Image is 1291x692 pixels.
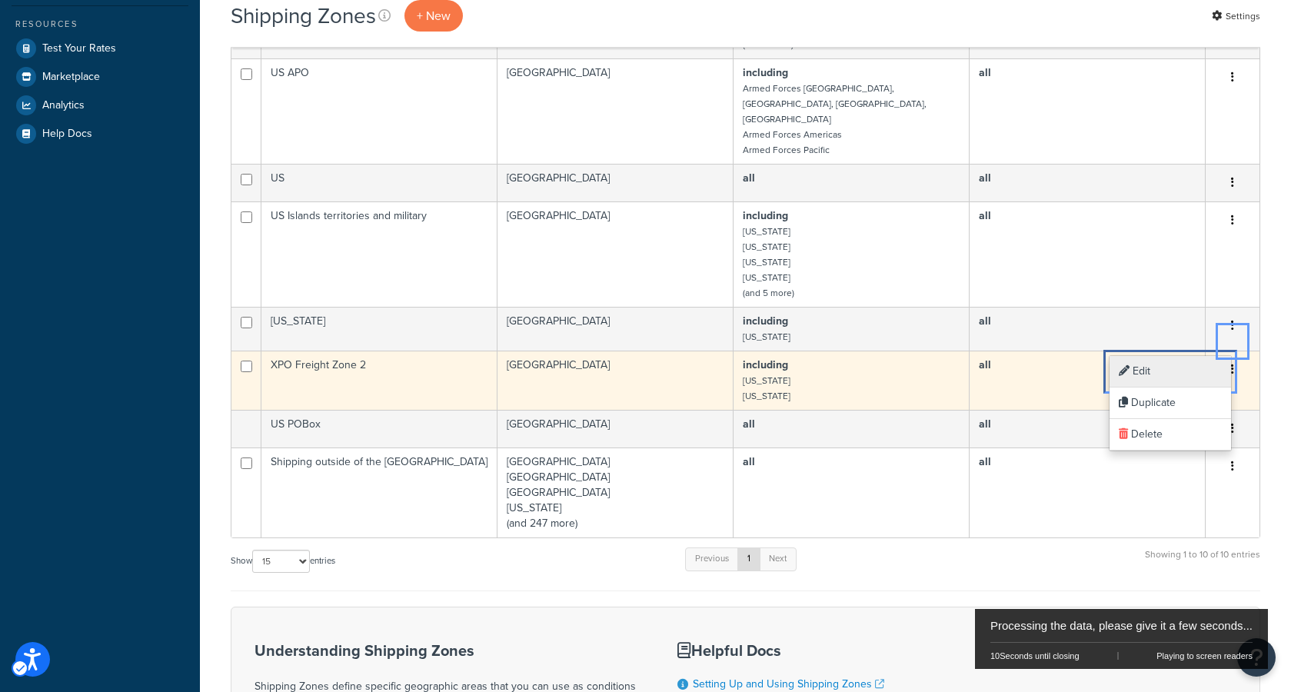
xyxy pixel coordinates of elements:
[497,410,734,447] td: [GEOGRAPHIC_DATA]
[42,71,100,84] span: Marketplace
[743,143,830,157] small: Armed Forces Pacific
[497,58,734,164] td: [GEOGRAPHIC_DATA]
[252,550,310,573] select: Show entries
[743,225,790,238] small: [US_STATE]
[261,410,497,447] td: US POBox
[1222,171,1243,195] button: Menu
[979,454,991,470] b: all
[1145,546,1260,579] div: Showing 1 to 10 of 10 entries
[261,164,497,201] td: US
[743,313,788,329] b: including
[743,454,755,470] b: all
[979,208,991,224] b: all
[241,457,252,469] input: Shipping outside of the US Afghanistan Albania Algeria American Samoa (and 247 more) all all
[743,82,927,126] small: Armed Forces [GEOGRAPHIC_DATA], [GEOGRAPHIC_DATA], [GEOGRAPHIC_DATA], [GEOGRAPHIC_DATA]
[1110,419,1231,451] a: Delete
[990,609,1253,643] div: Processing the data, please give it a few seconds...
[1222,208,1243,233] button: Menu
[241,361,252,372] input: XPO Freight Zone 2 United States including Alaska Hawaii all
[12,120,188,148] a: Help Docs
[42,99,85,112] span: Analytics
[1110,356,1231,388] a: Edit
[693,676,884,692] a: Setting Up and Using Shipping Zones
[1222,417,1243,441] button: Menu
[1222,65,1243,90] button: Menu
[12,35,188,62] a: Test Your Rates
[497,447,734,537] td: [GEOGRAPHIC_DATA] [GEOGRAPHIC_DATA] [GEOGRAPHIC_DATA] [US_STATE] (and 247 more)
[241,68,252,80] input: US APO United States including Armed Forces Europe, Middle East, Africa, Canada Armed Forces Amer...
[677,642,969,659] h3: Helpful Docs
[12,18,188,31] div: Resources
[737,547,760,571] a: 1
[743,170,755,186] b: all
[743,128,842,141] small: Armed Forces Americas
[979,416,991,432] b: all
[743,208,788,224] b: including
[497,351,734,410] td: [GEOGRAPHIC_DATA]
[12,91,188,119] a: Analytics
[231,1,376,31] h1: Shipping Zones
[979,65,991,81] b: all
[1109,355,1232,451] div: Menu
[743,416,755,432] b: all
[743,357,788,373] b: including
[743,240,790,254] small: [US_STATE]
[497,164,734,201] td: [GEOGRAPHIC_DATA]
[743,330,790,344] small: [US_STATE]
[42,42,116,55] span: Test Your Rates
[1212,5,1260,27] a: Settings
[1110,388,1231,419] a: Duplicate
[12,63,188,91] a: Marketplace
[255,642,639,659] h3: Understanding Shipping Zones
[261,351,497,410] td: XPO Freight Zone 2
[497,307,734,351] td: [GEOGRAPHIC_DATA]
[743,286,794,300] small: (and 5 more)
[743,255,790,269] small: [US_STATE]
[241,317,252,328] input: Alaska United States including Alaska all
[979,170,991,186] b: all
[1222,358,1243,382] button: Menu
[979,357,991,373] b: all
[743,389,790,403] small: [US_STATE]
[497,201,734,307] td: [GEOGRAPHIC_DATA]
[990,651,1000,660] span: 10
[743,374,790,388] small: [US_STATE]
[743,65,788,81] b: including
[261,447,497,537] td: Shipping outside of the [GEOGRAPHIC_DATA]
[685,547,739,571] a: Previous
[261,307,497,351] td: [US_STATE]
[378,5,394,27] a: No Description
[759,547,797,571] a: Next
[743,271,790,284] small: [US_STATE]
[231,550,335,573] label: Show entries
[261,201,497,307] td: US Islands territories and military
[42,128,92,141] span: Help Docs
[1222,454,1243,479] button: Menu
[241,174,252,185] input: US United States all all
[241,211,252,223] input: US Islands territories and military United States including Hawaii American Samoa Guam Northern M...
[417,7,451,25] span: + New
[979,313,991,329] b: all
[1222,314,1243,338] button: Menu
[261,58,497,164] td: US APO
